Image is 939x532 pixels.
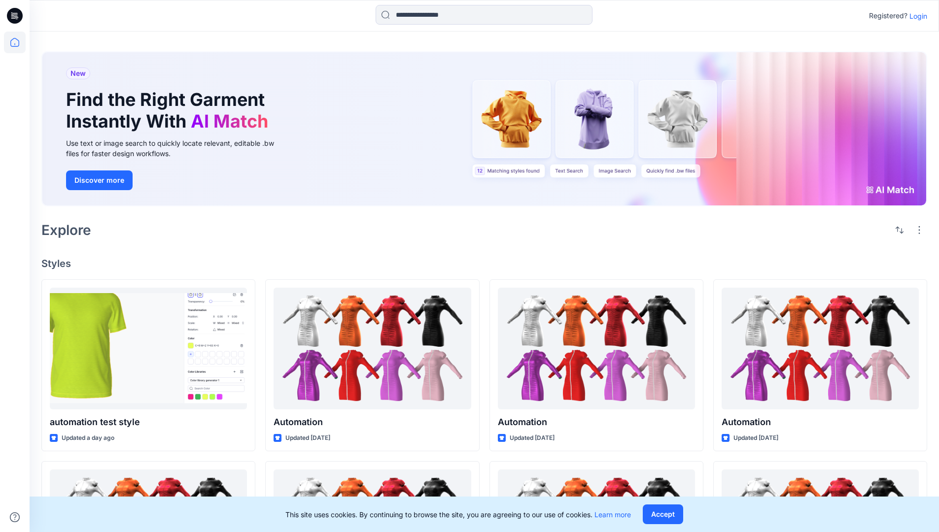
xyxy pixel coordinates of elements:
p: Registered? [869,10,907,22]
p: Automation [722,415,919,429]
div: Use text or image search to quickly locate relevant, editable .bw files for faster design workflows. [66,138,288,159]
button: Discover more [66,170,133,190]
p: Updated [DATE] [510,433,555,443]
p: Updated [DATE] [285,433,330,443]
a: automation test style [50,288,247,409]
span: New [70,67,86,79]
p: This site uses cookies. By continuing to browse the site, you are agreeing to our use of cookies. [285,509,631,520]
p: Updated a day ago [62,433,114,443]
p: Automation [498,415,695,429]
p: Automation [274,415,471,429]
a: Automation [274,288,471,409]
button: Accept [643,504,683,524]
h1: Find the Right Garment Instantly With [66,89,273,132]
p: Updated [DATE] [733,433,778,443]
h2: Explore [41,222,91,238]
a: Learn more [594,510,631,519]
a: Automation [722,288,919,409]
a: Automation [498,288,695,409]
span: AI Match [191,110,268,132]
h4: Styles [41,258,927,269]
p: automation test style [50,415,247,429]
p: Login [909,11,927,21]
